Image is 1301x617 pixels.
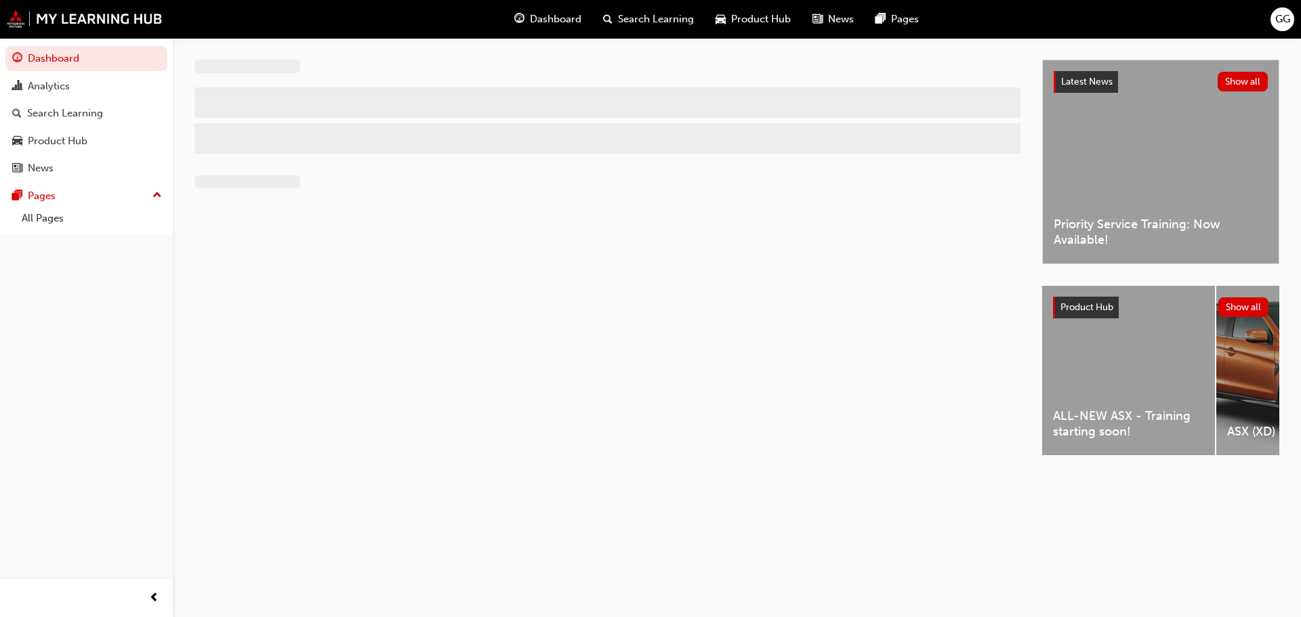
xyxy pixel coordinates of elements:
span: Pages [891,12,919,27]
button: GG [1271,7,1294,31]
a: Search Learning [5,101,167,126]
span: car-icon [12,135,22,148]
span: search-icon [12,108,22,120]
span: up-icon [152,187,162,205]
span: news-icon [12,163,22,175]
span: Product Hub [1060,301,1113,313]
span: guage-icon [12,53,22,65]
span: news-icon [812,11,823,28]
a: pages-iconPages [865,5,930,33]
span: car-icon [716,11,726,28]
span: search-icon [603,11,613,28]
a: All Pages [16,208,167,229]
button: Show all [1218,72,1268,91]
a: Product HubShow all [1053,297,1268,318]
a: Latest NewsShow allPriority Service Training: Now Available! [1042,60,1279,264]
div: Search Learning [27,106,103,121]
a: News [5,156,167,181]
button: Pages [5,184,167,209]
a: car-iconProduct Hub [705,5,802,33]
button: Show all [1218,297,1269,317]
span: guage-icon [514,11,524,28]
a: guage-iconDashboard [503,5,592,33]
span: News [828,12,854,27]
a: ALL-NEW ASX - Training starting soon! [1042,286,1215,455]
span: GG [1275,12,1290,27]
a: search-iconSearch Learning [592,5,705,33]
span: Dashboard [530,12,581,27]
div: News [28,161,54,176]
button: DashboardAnalyticsSearch LearningProduct HubNews [5,43,167,184]
span: ALL-NEW ASX - Training starting soon! [1053,408,1204,439]
a: news-iconNews [802,5,865,33]
img: mmal [7,10,163,28]
div: Pages [28,188,56,204]
a: Latest NewsShow all [1054,71,1268,93]
a: Analytics [5,74,167,99]
span: chart-icon [12,81,22,93]
a: Dashboard [5,46,167,71]
span: pages-icon [875,11,886,28]
span: Latest News [1061,76,1113,87]
span: pages-icon [12,190,22,203]
div: Product Hub [28,133,87,149]
span: Priority Service Training: Now Available! [1054,217,1268,247]
div: Analytics [28,79,70,94]
span: prev-icon [149,590,159,607]
span: Search Learning [618,12,694,27]
a: Product Hub [5,129,167,154]
span: Product Hub [731,12,791,27]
